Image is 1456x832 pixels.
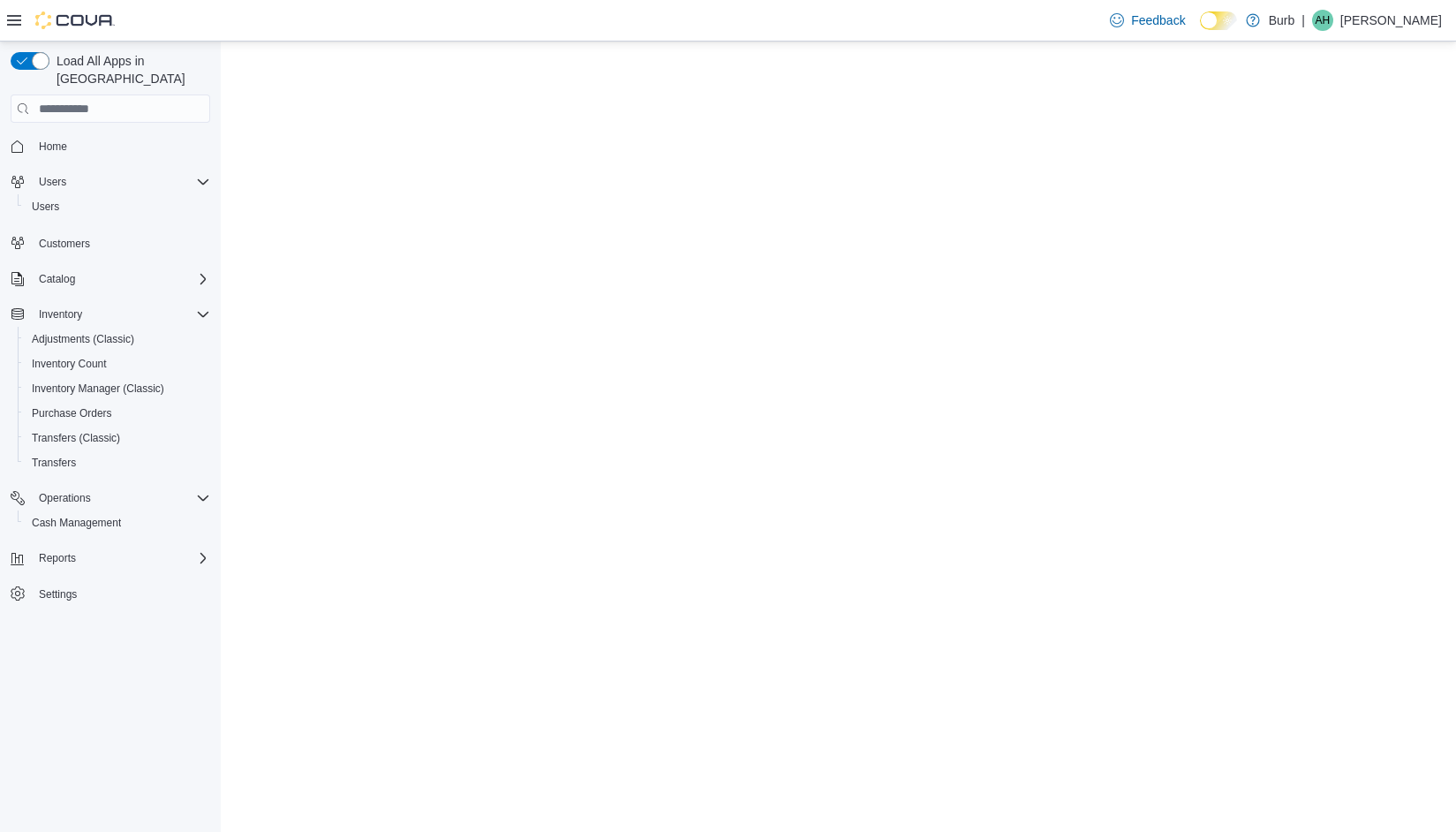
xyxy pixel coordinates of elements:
button: Inventory [4,302,217,327]
button: Inventory Count [18,352,217,376]
div: Axel Holin [1312,10,1333,31]
span: Cash Management [25,512,210,533]
a: Inventory Manager (Classic) [25,378,171,399]
span: AH [1316,10,1331,31]
a: Cash Management [25,512,128,533]
span: Users [32,200,59,214]
a: Customers [32,233,97,254]
span: Reports [39,551,76,565]
span: Operations [39,491,91,505]
button: Home [4,133,217,159]
span: Users [32,171,210,193]
a: Feedback [1103,3,1192,38]
a: Transfers (Classic) [25,427,127,449]
span: Users [39,175,66,189]
span: Customers [39,237,90,251]
p: [PERSON_NAME] [1340,10,1442,31]
a: Purchase Orders [25,403,119,424]
a: Users [25,196,66,217]
img: Cova [35,11,115,29]
button: Users [4,170,217,194]
span: Inventory Manager (Classic) [25,378,210,399]
button: Adjustments (Classic) [18,327,217,352]
button: Reports [32,548,83,569]
span: Transfers [32,456,76,470]
p: | [1301,10,1305,31]
button: Purchase Orders [18,401,217,426]
span: Settings [32,583,210,605]
span: Feedback [1131,11,1185,29]
a: Adjustments (Classic) [25,329,141,350]
span: Inventory Manager (Classic) [32,382,164,396]
nav: Complex example [11,126,210,653]
span: Reports [32,548,210,569]
span: Adjustments (Classic) [25,329,210,350]
span: Home [32,135,210,157]
span: Settings [39,587,77,601]
button: Reports [4,546,217,571]
button: Users [32,171,73,193]
button: Operations [4,486,217,511]
span: Users [25,196,210,217]
span: Catalog [32,269,210,290]
input: Dark Mode [1200,11,1237,30]
a: Transfers [25,452,83,473]
button: Operations [32,488,98,509]
span: Catalog [39,272,75,286]
span: Customers [32,231,210,253]
button: Transfers (Classic) [18,426,217,450]
span: Purchase Orders [32,406,112,420]
button: Inventory [32,304,89,325]
span: Transfers [25,452,210,473]
button: Customers [4,230,217,255]
button: Catalog [4,267,217,291]
button: Transfers [18,450,217,475]
span: Transfers (Classic) [32,431,120,445]
span: Adjustments (Classic) [32,332,134,346]
button: Settings [4,581,217,607]
span: Inventory Count [32,357,107,371]
button: Inventory Manager (Classic) [18,376,217,401]
span: Transfers (Classic) [25,427,210,449]
span: Cash Management [32,516,121,530]
span: Load All Apps in [GEOGRAPHIC_DATA] [49,52,210,87]
span: Inventory [32,304,210,325]
span: Home [39,140,67,154]
span: Operations [32,488,210,509]
button: Users [18,194,217,219]
button: Catalog [32,269,82,290]
span: Inventory [39,307,82,321]
button: Cash Management [18,511,217,535]
span: Inventory Count [25,353,210,374]
a: Settings [32,584,84,605]
p: Burb [1269,10,1295,31]
span: Purchase Orders [25,403,210,424]
a: Inventory Count [25,353,114,374]
a: Home [32,136,74,157]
